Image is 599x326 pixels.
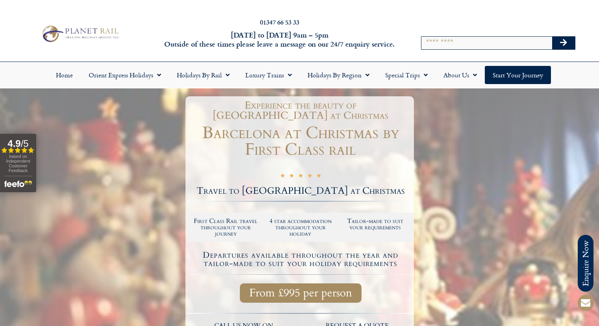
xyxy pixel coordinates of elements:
span: From £995 per person [249,288,352,298]
h2: First Class Rail travel throughout your journey [193,218,260,237]
button: Search [552,37,575,49]
i: ★ [280,172,285,181]
a: Home [48,66,81,84]
h4: Departures available throughout the year and tailor-made to suit your holiday requirements [189,251,413,268]
a: Special Trips [377,66,436,84]
a: About Us [436,66,485,84]
i: ★ [307,172,312,181]
a: From £995 per person [240,283,362,303]
h1: Barcelona at Christmas by First Class rail [187,125,414,158]
img: Planet Rail Train Holidays Logo [39,24,121,44]
nav: Menu [4,66,595,84]
a: Holidays by Region [300,66,377,84]
i: ★ [316,172,321,181]
a: Holidays by Rail [169,66,237,84]
a: Luxury Trains [237,66,300,84]
i: ★ [289,172,294,181]
i: ★ [298,172,303,181]
a: 01347 66 53 33 [260,17,299,26]
h6: [DATE] to [DATE] 9am – 5pm Outside of these times please leave a message on our 24/7 enquiry serv... [162,30,397,49]
h2: Tailor-made to suit your requirements [342,218,409,230]
a: Orient Express Holidays [81,66,169,84]
div: 5/5 [280,171,321,181]
h1: Experience the beauty of [GEOGRAPHIC_DATA] at Christmas [191,100,410,121]
h2: 4 star accommodation throughout your holiday [267,218,334,237]
h2: Travel to [GEOGRAPHIC_DATA] at Christmas [187,186,414,196]
a: Start your Journey [485,66,551,84]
